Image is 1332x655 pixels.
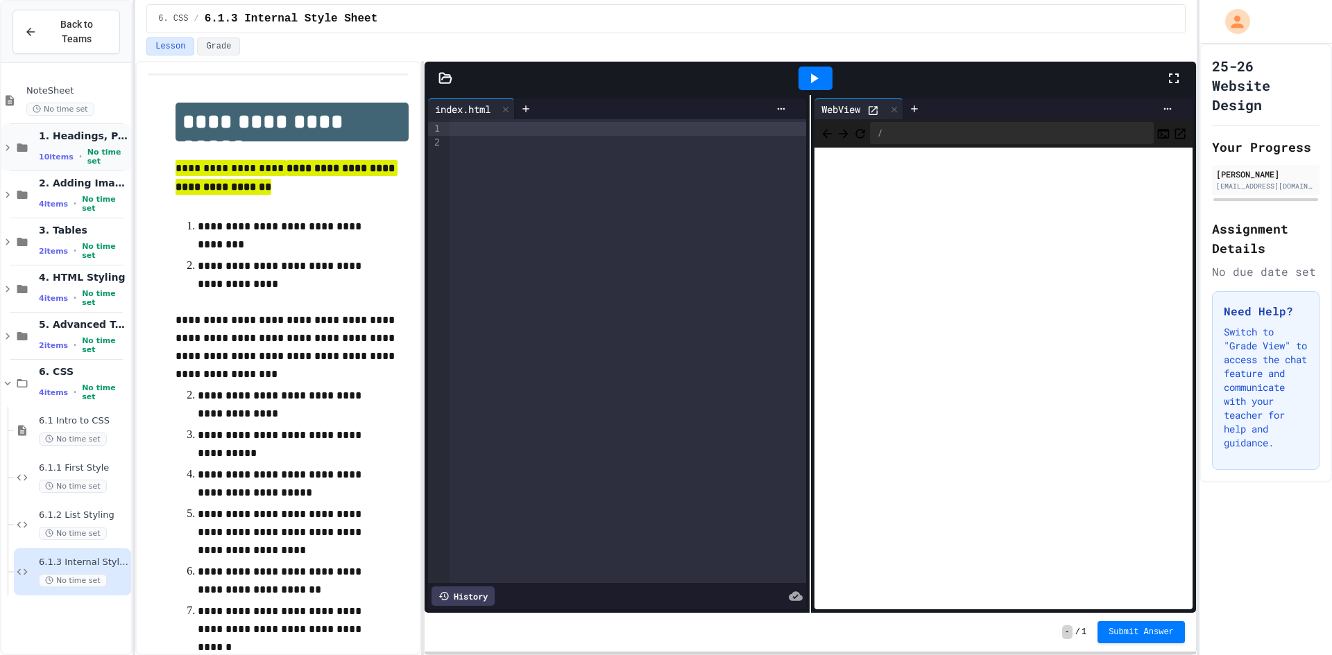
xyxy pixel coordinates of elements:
[39,341,68,350] span: 2 items
[39,177,128,189] span: 2. Adding Images
[870,122,1154,144] div: /
[82,289,128,307] span: No time set
[428,102,497,116] div: index.html
[39,433,107,446] span: No time set
[39,480,107,493] span: No time set
[814,98,903,119] div: WebView
[1109,627,1174,638] span: Submit Answer
[39,574,107,587] span: No time set
[1224,303,1308,320] h3: Need Help?
[82,336,128,354] span: No time set
[1211,6,1254,37] div: My Account
[39,294,68,303] span: 4 items
[45,17,108,46] span: Back to Teams
[428,136,442,150] div: 2
[74,198,76,209] span: •
[39,224,128,236] span: 3. Tables
[39,247,68,256] span: 2 items
[26,103,94,116] span: No time set
[1212,219,1320,258] h2: Assignment Details
[158,13,188,24] span: 6. CSS
[1212,56,1320,114] h1: 25-26 Website Design
[1212,263,1320,280] div: No due date set
[39,130,128,142] span: 1. Headings, Paragraphs, Lists
[146,37,194,55] button: Lesson
[428,98,515,119] div: index.html
[82,195,128,213] span: No time set
[12,10,120,54] button: Back to Teams
[197,37,240,55] button: Grade
[74,245,76,256] span: •
[39,509,128,521] span: 6.1.2 List Styling
[814,148,1193,610] iframe: Web Preview
[39,557,128,568] span: 6.1.3 Internal Style Sheet
[820,124,834,141] span: Back
[39,365,128,378] span: 6. CSS
[1173,125,1187,141] button: Open in new tab
[39,388,68,397] span: 4 items
[1216,181,1315,191] div: [EMAIL_ADDRESS][DOMAIN_NAME]
[428,122,442,136] div: 1
[432,586,495,606] div: History
[74,340,76,351] span: •
[39,318,128,331] span: 5. Advanced Tables
[1098,621,1185,643] button: Submit Answer
[79,151,82,162] span: •
[82,383,128,401] span: No time set
[74,292,76,304] span: •
[74,387,76,398] span: •
[1156,125,1170,141] button: Console
[837,124,851,141] span: Forward
[1216,168,1315,180] div: [PERSON_NAME]
[39,527,107,540] span: No time set
[1082,627,1086,638] span: 1
[1075,627,1080,638] span: /
[814,102,867,116] div: WebView
[205,10,378,27] span: 6.1.3 Internal Style Sheet
[82,242,128,260] span: No time set
[26,85,128,97] span: NoteSheet
[1062,625,1073,639] span: -
[39,271,128,283] span: 4. HTML Styling
[1224,325,1308,450] p: Switch to "Grade View" to access the chat feature and communicate with your teacher for help and ...
[39,462,128,474] span: 6.1.1 First Style
[194,13,198,24] span: /
[39,415,128,427] span: 6.1 Intro to CSS
[853,125,867,141] button: Refresh
[87,148,128,166] span: No time set
[39,152,74,161] span: 10 items
[1212,137,1320,157] h2: Your Progress
[39,200,68,209] span: 4 items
